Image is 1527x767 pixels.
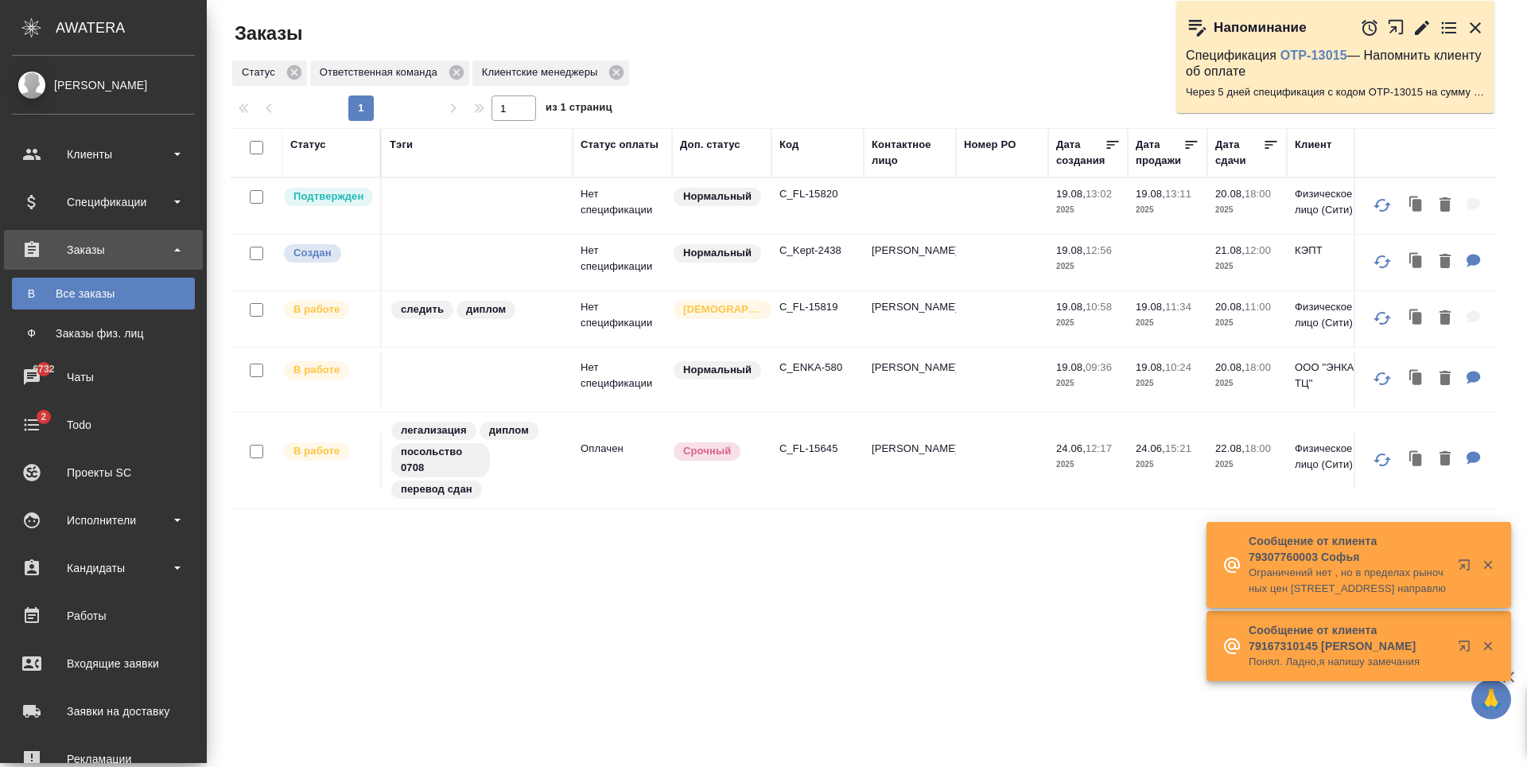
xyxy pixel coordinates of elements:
button: Удалить [1432,246,1459,278]
p: Статус [242,64,281,80]
div: Ответственная команда [310,60,469,86]
div: Номер PO [964,137,1016,153]
p: 11:34 [1165,301,1191,313]
p: 2025 [1215,202,1279,218]
a: Работы [4,596,203,636]
p: посольство 0708 [401,444,480,476]
button: Обновить [1363,360,1401,398]
p: 2025 [1136,315,1199,331]
button: Перейти в todo [1440,18,1459,37]
div: Todo [12,413,195,437]
p: 12:00 [1245,244,1271,256]
button: Удалить [1432,363,1459,395]
p: Понял. Ладно,я напишу замечания [1249,654,1447,670]
div: Заказы [12,238,195,262]
div: Код [779,137,798,153]
p: Физическое лицо (Сити) [1295,299,1371,331]
div: легализация, диплом, посольство 0708, перевод сдан [390,420,565,500]
p: C_FL-15819 [779,299,856,315]
p: 13:11 [1165,188,1191,200]
div: Статус [290,137,326,153]
a: Входящие заявки [4,644,203,683]
div: Контактное лицо [872,137,948,169]
div: Входящие заявки [12,652,195,676]
p: Нормальный [683,189,752,204]
a: ВВсе заказы [12,278,195,310]
p: C_Kept-2438 [779,243,856,259]
a: 2Todo [4,405,203,445]
div: Чаты [12,365,195,389]
td: Оплачен [573,433,672,489]
p: 10:24 [1165,361,1191,373]
p: 19.08, [1056,188,1086,200]
p: Ответственная команда [320,64,443,80]
div: Доп. статус [680,137,740,153]
p: 2025 [1056,457,1120,473]
p: Подтвержден [293,189,363,204]
a: ФЗаказы физ. лиц [12,317,195,349]
button: Отложить [1360,18,1379,37]
button: Обновить [1363,243,1401,281]
td: Нет спецификации [573,178,672,234]
p: 2025 [1215,315,1279,331]
a: 6732Чаты [4,357,203,397]
p: 2025 [1056,259,1120,274]
p: Физическое лицо (Сити) [1295,186,1371,218]
button: Обновить [1363,186,1401,224]
button: Удалить [1432,189,1459,222]
div: Дата сдачи [1215,137,1263,169]
p: 2025 [1136,202,1199,218]
p: 19.08, [1136,301,1165,313]
p: Физическое лицо (Сити) [1295,441,1371,473]
p: Клиентские менеджеры [482,64,604,80]
button: Клонировать [1401,246,1432,278]
div: Проекты SC [12,461,195,485]
div: Статус по умолчанию для стандартных заказов [672,186,763,208]
span: 2 [31,409,56,425]
p: В работе [293,443,340,459]
button: Клонировать [1401,189,1432,222]
p: Нормальный [683,245,752,261]
p: 2025 [1056,376,1120,391]
div: Заказы физ. лиц [20,325,187,341]
button: Клонировать [1401,302,1432,335]
span: из 1 страниц [546,98,612,121]
p: 18:00 [1245,361,1271,373]
div: Выставляется автоматически для первых 3 заказов нового контактного лица. Особое внимание [672,299,763,321]
button: Закрыть [1471,558,1504,572]
p: 20.08, [1215,301,1245,313]
div: Статус оплаты [581,137,659,153]
div: Клиенты [12,142,195,166]
td: Нет спецификации [573,352,672,407]
p: 19.08, [1056,361,1086,373]
p: 2025 [1136,376,1199,391]
button: Закрыть [1471,639,1504,653]
button: Обновить [1363,299,1401,337]
p: 2025 [1056,202,1120,218]
p: Срочный [683,443,731,459]
div: AWATERA [56,12,207,44]
p: 2025 [1056,315,1120,331]
p: перевод сдан [401,481,472,497]
p: 12:17 [1086,442,1112,454]
p: КЭПТ [1295,243,1371,259]
div: Дата создания [1056,137,1105,169]
div: [PERSON_NAME] [12,76,195,94]
p: диплом [489,422,529,438]
button: Клонировать [1401,443,1432,476]
p: 24.06, [1136,442,1165,454]
p: ООО "ЭНКА ТЦ" [1295,360,1371,391]
button: Открыть в новой вкладке [1448,549,1486,587]
div: Выставляет ПМ после принятия заказа от КМа [282,441,372,462]
div: Выставляет КМ после уточнения всех необходимых деталей и получения согласия клиента на запуск. С ... [282,186,372,208]
button: Редактировать [1412,18,1432,37]
p: 10:58 [1086,301,1112,313]
div: Выставляет ПМ после принятия заказа от КМа [282,299,372,321]
p: Сообщение от клиента 79307760003 Софья [1249,533,1447,565]
td: [PERSON_NAME] [864,433,956,489]
div: Выставляет ПМ после принятия заказа от КМа [282,360,372,381]
button: Открыть в новой вкладке [1387,10,1405,45]
p: 09:36 [1086,361,1112,373]
div: Все заказы [20,286,187,302]
p: 22.08, [1215,442,1245,454]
